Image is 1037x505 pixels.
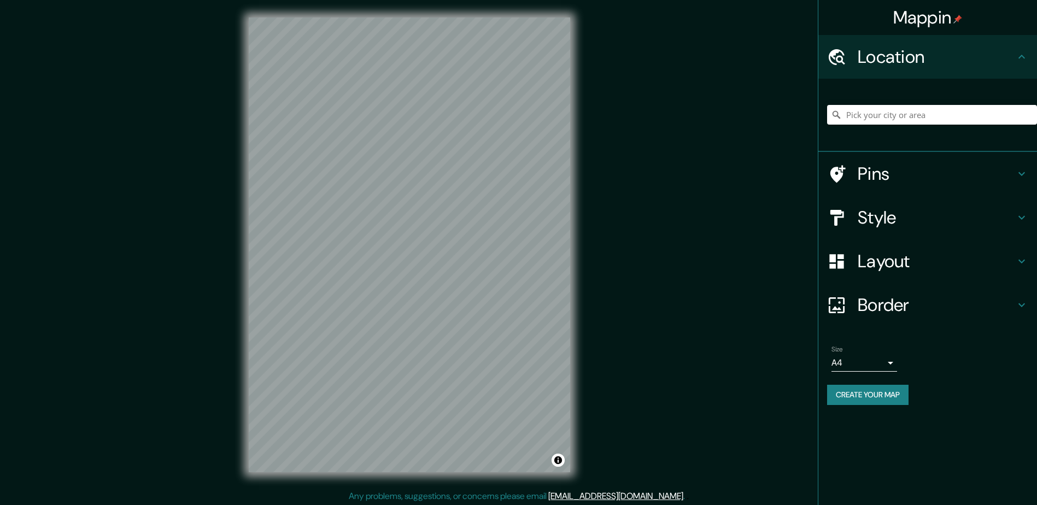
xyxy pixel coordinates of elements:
p: Any problems, suggestions, or concerns please email . [349,490,685,503]
h4: Location [858,46,1015,68]
h4: Layout [858,250,1015,272]
div: Style [818,196,1037,239]
div: . [687,490,689,503]
button: Create your map [827,385,909,405]
div: . [685,490,687,503]
h4: Style [858,207,1015,228]
canvas: Map [249,17,570,472]
div: A4 [831,354,897,372]
a: [EMAIL_ADDRESS][DOMAIN_NAME] [548,490,683,502]
h4: Border [858,294,1015,316]
label: Size [831,345,843,354]
div: Layout [818,239,1037,283]
img: pin-icon.png [953,15,962,24]
h4: Mappin [893,7,963,28]
input: Pick your city or area [827,105,1037,125]
div: Pins [818,152,1037,196]
h4: Pins [858,163,1015,185]
button: Toggle attribution [552,454,565,467]
div: Border [818,283,1037,327]
div: Location [818,35,1037,79]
